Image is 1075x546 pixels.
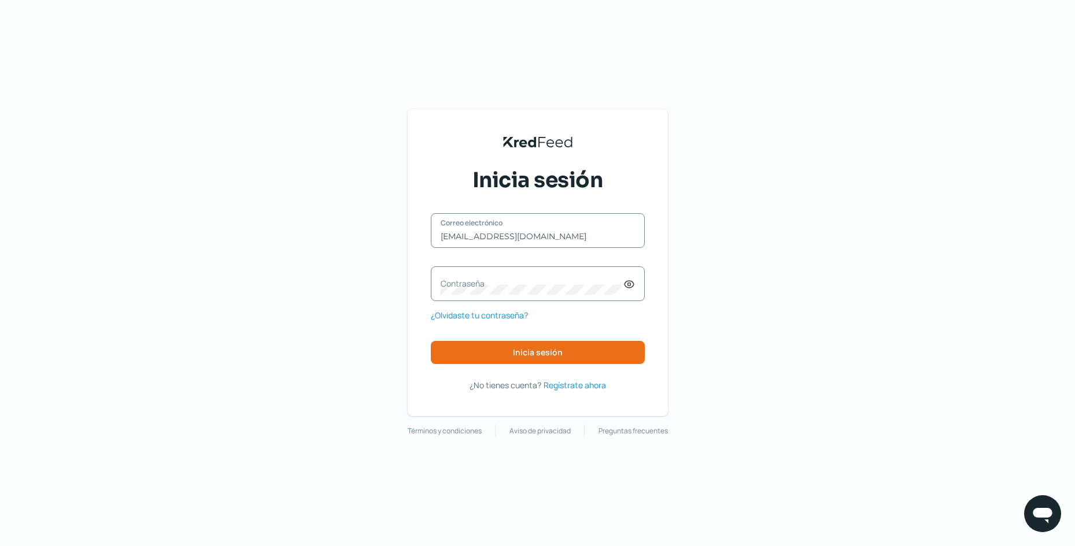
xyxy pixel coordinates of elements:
span: Inicia sesión [472,166,603,195]
a: Aviso de privacidad [509,425,571,437]
label: Correo electrónico [441,218,623,228]
a: Preguntas frecuentes [599,425,668,437]
a: Términos y condiciones [408,425,482,437]
a: Regístrate ahora [544,378,606,392]
a: ¿Olvidaste tu contraseña? [431,308,528,322]
img: chatIcon [1031,502,1054,525]
span: ¿No tienes cuenta? [470,380,541,391]
label: Contraseña [441,278,623,289]
button: Inicia sesión [431,341,645,364]
span: Inicia sesión [513,348,563,356]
